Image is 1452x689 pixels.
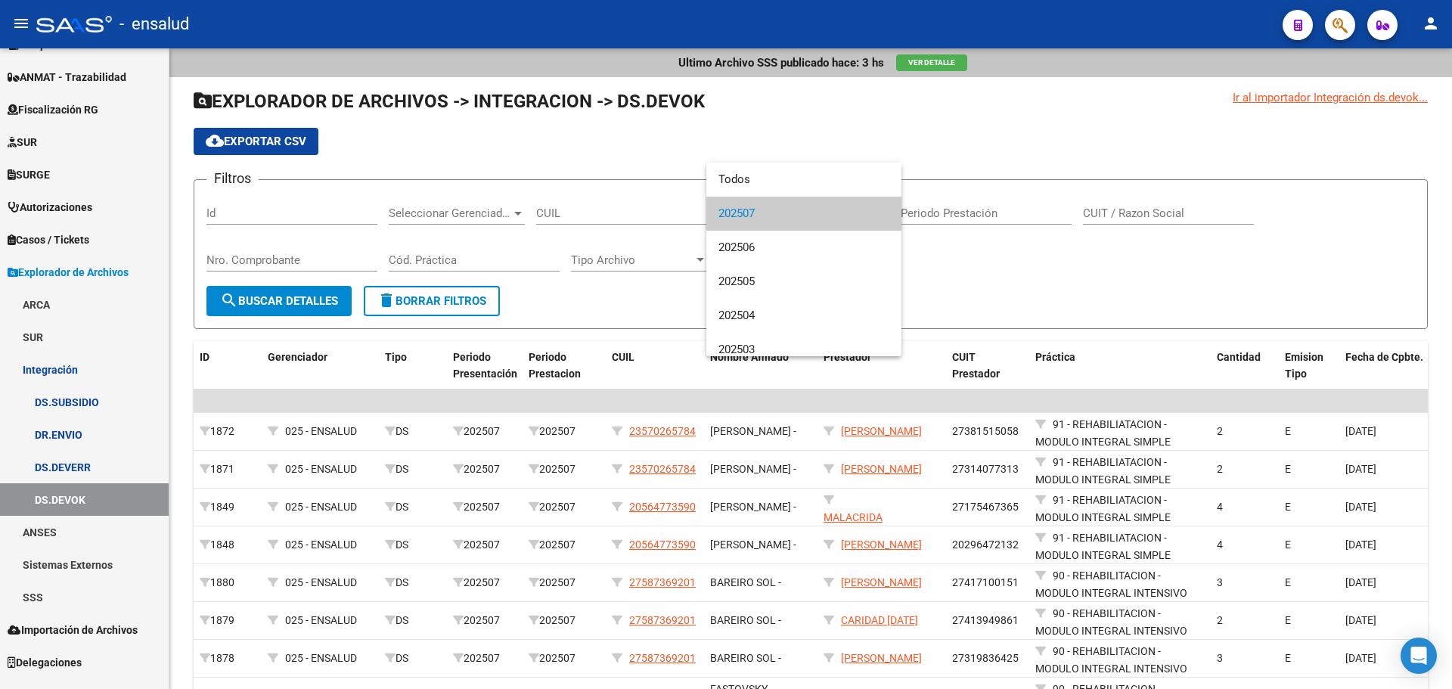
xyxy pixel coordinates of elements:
[718,299,889,333] span: 202504
[718,163,889,197] span: Todos
[718,265,889,299] span: 202505
[718,333,889,367] span: 202503
[718,231,889,265] span: 202506
[1401,638,1437,674] div: Open Intercom Messenger
[718,197,889,231] span: 202507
